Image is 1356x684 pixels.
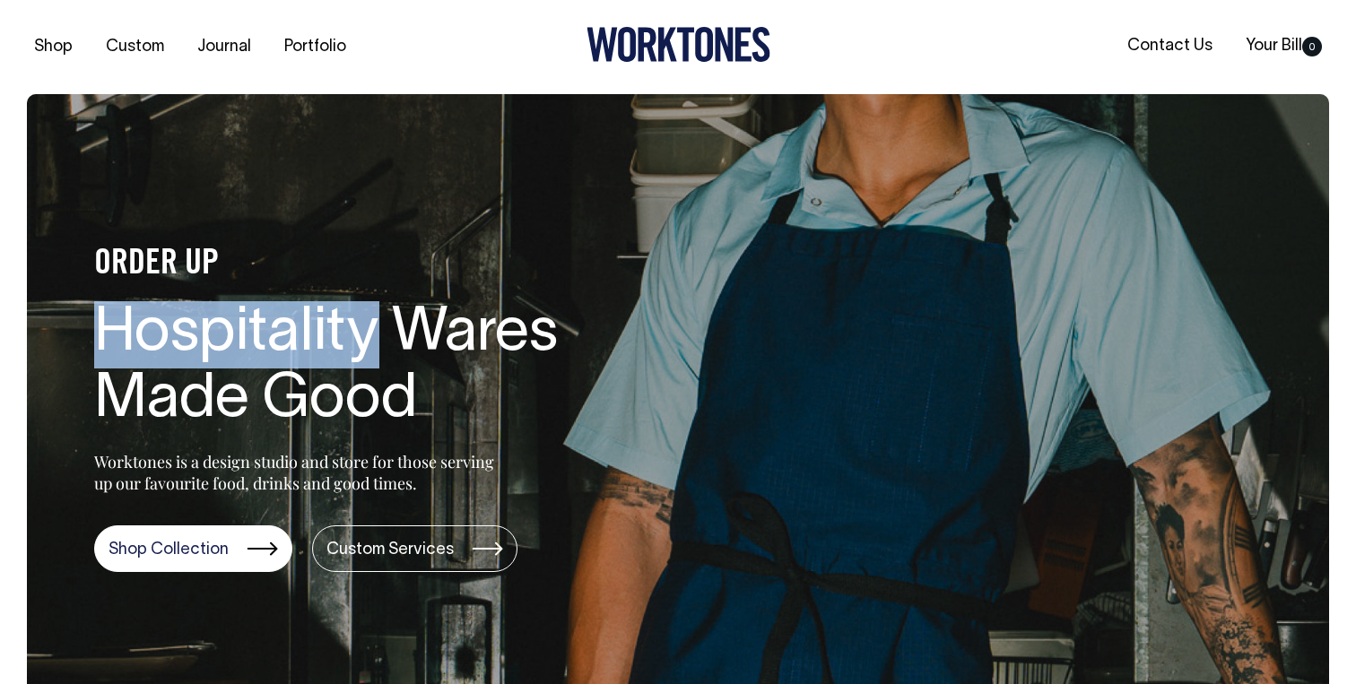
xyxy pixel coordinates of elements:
span: 0 [1302,37,1322,56]
a: Custom [99,32,171,62]
a: Your Bill0 [1239,31,1329,61]
a: Contact Us [1120,31,1220,61]
a: Shop [27,32,80,62]
a: Journal [190,32,258,62]
h4: ORDER UP [94,246,668,283]
a: Portfolio [277,32,353,62]
a: Custom Services [312,525,517,572]
p: Worktones is a design studio and store for those serving up our favourite food, drinks and good t... [94,451,502,494]
a: Shop Collection [94,525,292,572]
h1: Hospitality Wares Made Good [94,301,668,436]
